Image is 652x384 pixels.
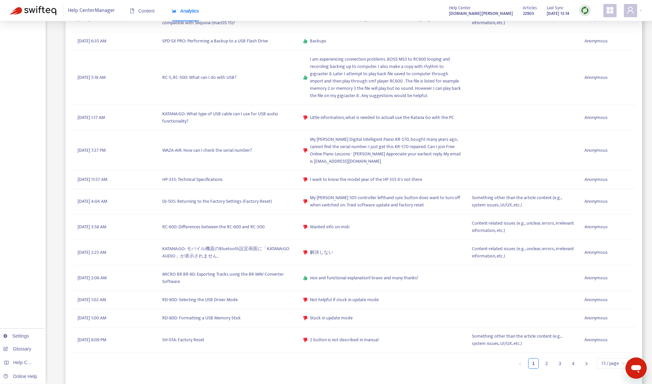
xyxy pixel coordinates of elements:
[310,136,461,165] span: My [PERSON_NAME] Digital Intelligent Piano KR-570, bought many years ago, cannot find the serial ...
[597,358,629,369] div: Page Size
[584,314,608,322] span: Anonymous
[584,74,608,81] span: Anonymous
[568,358,578,369] li: 4
[584,274,608,282] span: Anonymous
[157,214,298,240] td: RC-600: Differences between the RC-600 and RC-300
[77,314,106,322] span: [DATE] 1:00 AM
[626,357,647,379] iframe: メッセージングウィンドウを開くボタン
[303,225,308,229] span: dislike
[157,265,298,291] td: MICRO BR BR-80: Exporting Tracks using the BR WAV Converter Software
[157,131,298,171] td: WAZA-AIR: How can I check the serial number?
[10,6,56,15] img: Swifteq
[310,223,349,231] span: Wanted info on midi
[627,6,634,14] span: user
[303,298,308,302] span: dislike
[584,336,608,344] span: Anonymous
[472,333,574,347] span: Something other than the article content (e.g., system issues, UI/UX, etc.)
[68,4,115,17] span: Help Center Manager
[303,39,308,43] span: like
[542,358,552,368] a: 2
[157,105,298,131] td: KATANA:GO: What type of USB cable can I use for USB audio functionality?
[3,333,29,339] a: Settings
[584,176,608,183] span: Anonymous
[515,358,526,369] button: left
[523,4,537,12] span: Articles
[584,249,608,256] span: Anonymous
[449,4,471,12] span: Help Center
[472,220,574,234] span: Content-related issues (e.g., unclear, errors, irrelevant information, etc.)
[77,223,106,231] span: [DATE] 3:58 AM
[77,296,106,303] span: [DATE] 1:02 AM
[584,37,608,45] span: Anonymous
[601,358,625,368] span: 15 / page
[303,75,308,80] span: like
[77,147,106,154] span: [DATE] 7:27 PM
[523,10,534,17] strong: 22903
[3,374,37,379] a: Online Help
[77,249,106,256] span: [DATE] 2:23 AM
[528,358,539,369] li: 1
[581,358,592,369] li: Next Page
[303,276,308,280] span: like
[157,171,298,189] td: HP-335: Technical Specifications
[303,316,308,320] span: dislike
[77,336,106,344] span: [DATE] 8:09 PM
[130,8,155,14] span: Content
[528,358,538,368] a: 1
[310,37,326,45] span: Backups
[172,8,199,14] span: Analytics
[77,198,107,205] span: [DATE] 4:04 AM
[157,32,298,50] td: SPD-SX PRO: Performing a Backup to a USB Flash Drive
[310,296,379,303] span: Not helpful if stuck in update mode
[310,56,461,99] span: I am experiencing connection problems. BOSS MS3 to RC600 looping and recording backing up to comp...
[606,6,614,14] span: appstore
[157,50,298,105] td: RC-5, RC-500: What can I do with USB?
[584,114,608,121] span: Anonymous
[130,9,134,13] span: book
[518,362,522,366] span: left
[547,4,564,12] span: Last Sync
[77,74,106,81] span: [DATE] 5:18 AM
[581,6,589,15] img: sync.dc5367851b00ba804db3.png
[449,10,513,17] a: [DOMAIN_NAME][PERSON_NAME]
[303,250,308,255] span: dislike
[310,274,418,282] span: nice and functional explanation! bravo and many thanks!
[157,327,298,353] td: SH-01A: Factory Reset
[584,362,588,366] span: right
[303,199,308,204] span: dislike
[515,358,526,369] li: Previous Page
[310,194,461,209] span: My [PERSON_NAME] 505 controller lefthand sync button does want to turn off when switched on. Trie...
[584,198,608,205] span: Anonymous
[3,346,31,352] a: Glossary
[303,338,308,342] span: dislike
[157,291,298,309] td: RD-800: Selecting the USB Driver Mode
[310,249,333,256] span: 解決しない
[584,296,608,303] span: Anonymous
[541,358,552,369] li: 2
[584,147,608,154] span: Anonymous
[472,245,574,260] span: Content-related issues (e.g., unclear, errors, irrelevant information, etc.)
[555,358,565,368] a: 3
[303,177,308,182] span: dislike
[157,189,298,214] td: DJ-505: Returning to the Factory Settings (Factory Reset)
[303,148,308,153] span: dislike
[77,176,107,183] span: [DATE] 11:57 AM
[310,114,454,121] span: Little information, what is needed to actuall use the Katana Go with the PC
[584,223,608,231] span: Anonymous
[555,358,565,369] li: 3
[157,309,298,327] td: RD-800: Formatting a USB Memory Stick
[581,358,592,369] button: right
[568,358,578,368] a: 4
[77,37,106,45] span: [DATE] 6:35 AM
[547,10,569,17] strong: [DATE] 13:14
[77,274,107,282] span: [DATE] 2:06 AM
[310,314,353,322] span: Stuck in update mode
[13,360,40,365] span: Help Centers
[472,194,574,209] span: Something other than the article content (e.g., system issues, UI/UX, etc.)
[77,114,105,121] span: [DATE] 1:17 AM
[303,115,308,120] span: dislike
[157,240,298,265] td: KATANA:GO: モバイル機器のBluetooth設定画面に「KATANA:GO AUDIO」が表示されません。
[310,176,422,183] span: I want to know the model year of the HP 335 it's not there
[310,336,378,344] span: 2 button is not described in manual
